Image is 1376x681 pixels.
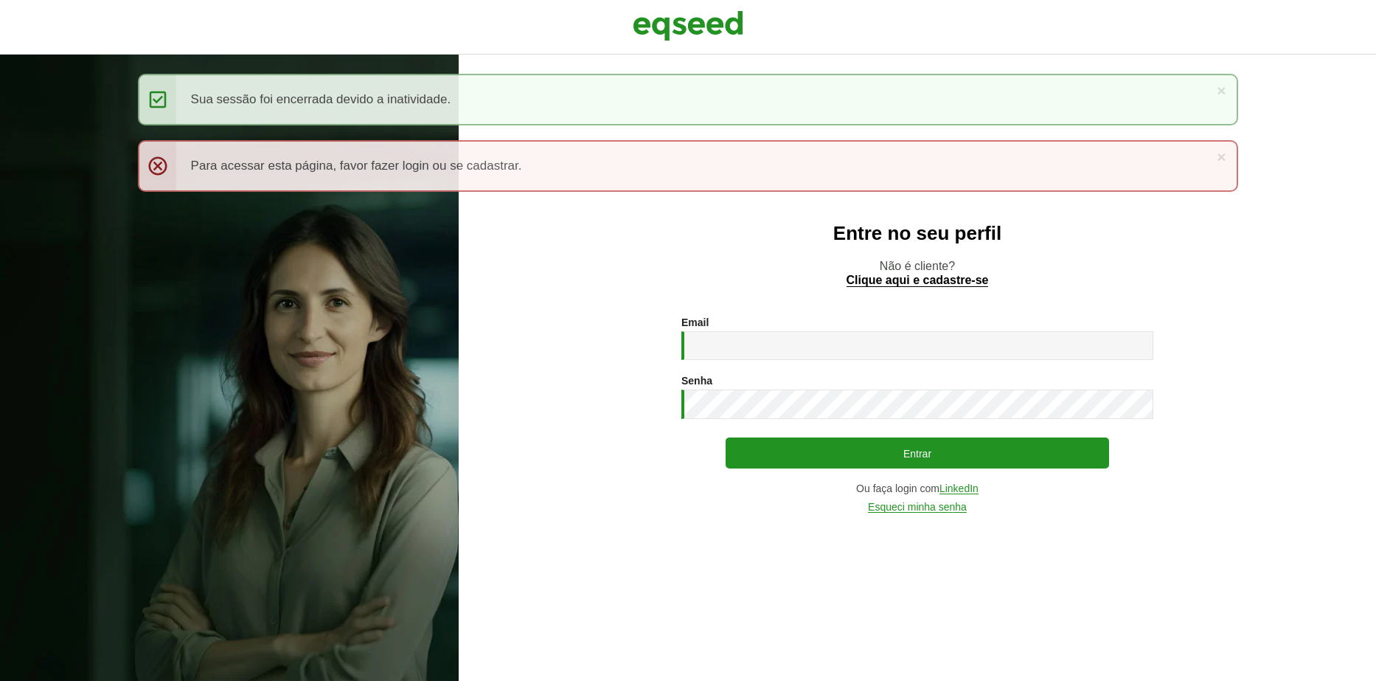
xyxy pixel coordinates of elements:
a: Clique aqui e cadastre-se [847,274,989,287]
div: Sua sessão foi encerrada devido a inatividade. [138,74,1239,125]
img: EqSeed Logo [633,7,743,44]
button: Entrar [726,438,1109,469]
a: LinkedIn [939,483,979,494]
h2: Entre no seu perfil [488,223,1347,244]
a: × [1217,149,1226,165]
label: Senha [681,376,712,386]
label: Email [681,317,709,328]
p: Não é cliente? [488,259,1347,287]
a: Esqueci minha senha [868,502,967,513]
div: Para acessar esta página, favor fazer login ou se cadastrar. [138,140,1239,192]
div: Ou faça login com [681,483,1153,494]
a: × [1217,83,1226,98]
